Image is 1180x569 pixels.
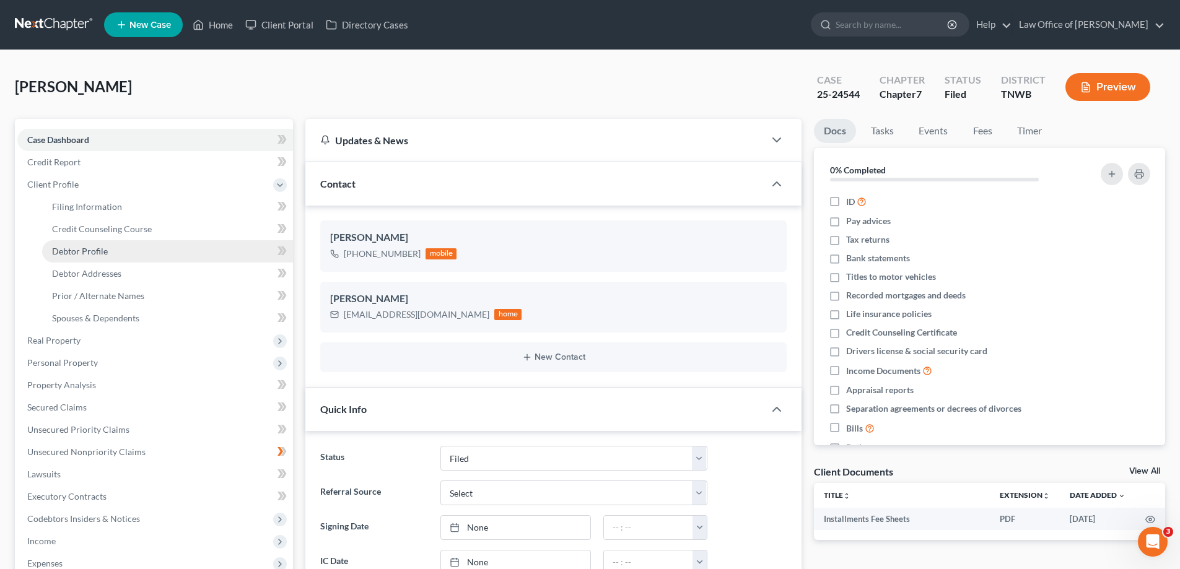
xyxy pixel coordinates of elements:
[27,179,79,189] span: Client Profile
[314,515,434,540] label: Signing Date
[817,87,860,102] div: 25-24544
[846,308,932,320] span: Life insurance policies
[27,513,140,524] span: Codebtors Insiders & Notices
[27,558,63,568] span: Expenses
[1001,87,1046,102] div: TNWB
[129,20,171,30] span: New Case
[846,289,966,302] span: Recorded mortgages and deeds
[846,233,889,246] span: Tax returns
[344,308,489,321] div: [EMAIL_ADDRESS][DOMAIN_NAME]
[426,248,457,259] div: mobile
[945,73,981,87] div: Status
[314,480,434,505] label: Referral Source
[1129,467,1160,476] a: View All
[846,422,863,435] span: Bills
[494,309,522,320] div: home
[1007,119,1052,143] a: Timer
[1070,490,1125,500] a: Date Added expand_more
[52,313,139,323] span: Spouses & Dependents
[909,119,958,143] a: Events
[846,271,936,283] span: Titles to motor vehicles
[945,87,981,102] div: Filed
[314,446,434,471] label: Status
[17,419,293,441] a: Unsecured Priority Claims
[27,157,81,167] span: Credit Report
[1060,508,1135,530] td: [DATE]
[42,218,293,240] a: Credit Counseling Course
[17,485,293,508] a: Executory Contracts
[27,357,98,368] span: Personal Property
[52,268,121,279] span: Debtor Addresses
[846,384,914,396] span: Appraisal reports
[330,230,777,245] div: [PERSON_NAME]
[320,403,367,415] span: Quick Info
[1138,527,1168,557] iframe: Intercom live chat
[27,380,96,390] span: Property Analysis
[846,215,891,227] span: Pay advices
[17,129,293,151] a: Case Dashboard
[320,14,414,36] a: Directory Cases
[344,248,421,260] div: [PHONE_NUMBER]
[1042,492,1050,500] i: unfold_more
[42,240,293,263] a: Debtor Profile
[52,201,122,212] span: Filing Information
[970,14,1012,36] a: Help
[27,134,89,145] span: Case Dashboard
[320,178,356,189] span: Contact
[17,463,293,485] a: Lawsuits
[42,285,293,307] a: Prior / Alternate Names
[846,326,957,339] span: Credit Counseling Certificate
[843,492,850,500] i: unfold_more
[861,119,904,143] a: Tasks
[836,13,949,36] input: Search by name...
[990,508,1060,530] td: PDF
[27,536,56,546] span: Income
[846,345,987,357] span: Drivers license & social security card
[846,252,910,264] span: Bank statements
[52,246,108,256] span: Debtor Profile
[830,165,886,175] strong: 0% Completed
[1013,14,1165,36] a: Law Office of [PERSON_NAME]
[963,119,1002,143] a: Fees
[814,465,893,478] div: Client Documents
[17,374,293,396] a: Property Analysis
[846,365,920,377] span: Income Documents
[17,396,293,419] a: Secured Claims
[239,14,320,36] a: Client Portal
[1001,73,1046,87] div: District
[52,290,144,301] span: Prior / Alternate Names
[1000,490,1050,500] a: Extensionunfold_more
[880,87,925,102] div: Chapter
[330,292,777,306] div: [PERSON_NAME]
[846,441,966,454] span: Retirement account statements
[824,490,850,500] a: Titleunfold_more
[1065,73,1150,101] button: Preview
[42,307,293,329] a: Spouses & Dependents
[17,151,293,173] a: Credit Report
[27,491,107,502] span: Executory Contracts
[604,516,693,539] input: -- : --
[1163,527,1173,537] span: 3
[320,134,750,147] div: Updates & News
[916,88,922,100] span: 7
[814,508,990,530] td: Installments Fee Sheets
[846,402,1021,415] span: Separation agreements or decrees of divorces
[846,196,855,208] span: ID
[1118,492,1125,500] i: expand_more
[817,73,860,87] div: Case
[42,263,293,285] a: Debtor Addresses
[330,352,777,362] button: New Contact
[441,516,590,539] a: None
[27,424,129,435] span: Unsecured Priority Claims
[52,224,152,234] span: Credit Counseling Course
[42,196,293,218] a: Filing Information
[15,77,132,95] span: [PERSON_NAME]
[27,446,146,457] span: Unsecured Nonpriority Claims
[27,402,87,412] span: Secured Claims
[186,14,239,36] a: Home
[814,119,856,143] a: Docs
[880,73,925,87] div: Chapter
[17,441,293,463] a: Unsecured Nonpriority Claims
[27,469,61,479] span: Lawsuits
[27,335,81,345] span: Real Property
